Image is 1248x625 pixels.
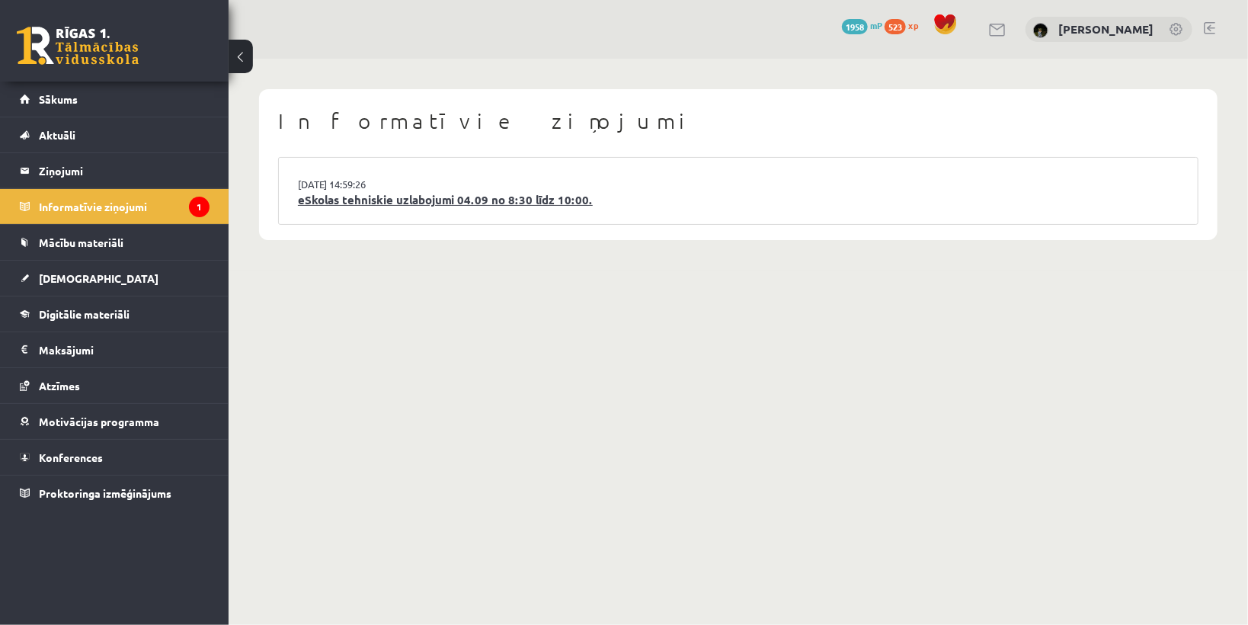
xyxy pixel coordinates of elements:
[20,82,210,117] a: Sākums
[17,27,139,65] a: Rīgas 1. Tālmācības vidusskola
[39,450,103,464] span: Konferences
[20,189,210,224] a: Informatīvie ziņojumi1
[298,191,1179,209] a: eSkolas tehniskie uzlabojumi 04.09 no 8:30 līdz 10:00.
[39,486,171,500] span: Proktoringa izmēģinājums
[1058,21,1154,37] a: [PERSON_NAME]
[20,476,210,511] a: Proktoringa izmēģinājums
[20,404,210,439] a: Motivācijas programma
[20,153,210,188] a: Ziņojumi
[298,177,412,192] a: [DATE] 14:59:26
[39,92,78,106] span: Sākums
[870,19,882,31] span: mP
[278,108,1198,134] h1: Informatīvie ziņojumi
[39,128,75,142] span: Aktuāli
[20,261,210,296] a: [DEMOGRAPHIC_DATA]
[39,153,210,188] legend: Ziņojumi
[20,368,210,403] a: Atzīmes
[20,440,210,475] a: Konferences
[39,307,130,321] span: Digitālie materiāli
[842,19,868,34] span: 1958
[39,379,80,393] span: Atzīmes
[20,296,210,332] a: Digitālie materiāli
[39,415,159,428] span: Motivācijas programma
[39,189,210,224] legend: Informatīvie ziņojumi
[1033,23,1048,38] img: Katrīna Arāja
[885,19,926,31] a: 523 xp
[39,271,158,285] span: [DEMOGRAPHIC_DATA]
[189,197,210,217] i: 1
[20,332,210,367] a: Maksājumi
[39,332,210,367] legend: Maksājumi
[20,117,210,152] a: Aktuāli
[885,19,906,34] span: 523
[39,236,123,249] span: Mācību materiāli
[20,225,210,260] a: Mācību materiāli
[908,19,918,31] span: xp
[842,19,882,31] a: 1958 mP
